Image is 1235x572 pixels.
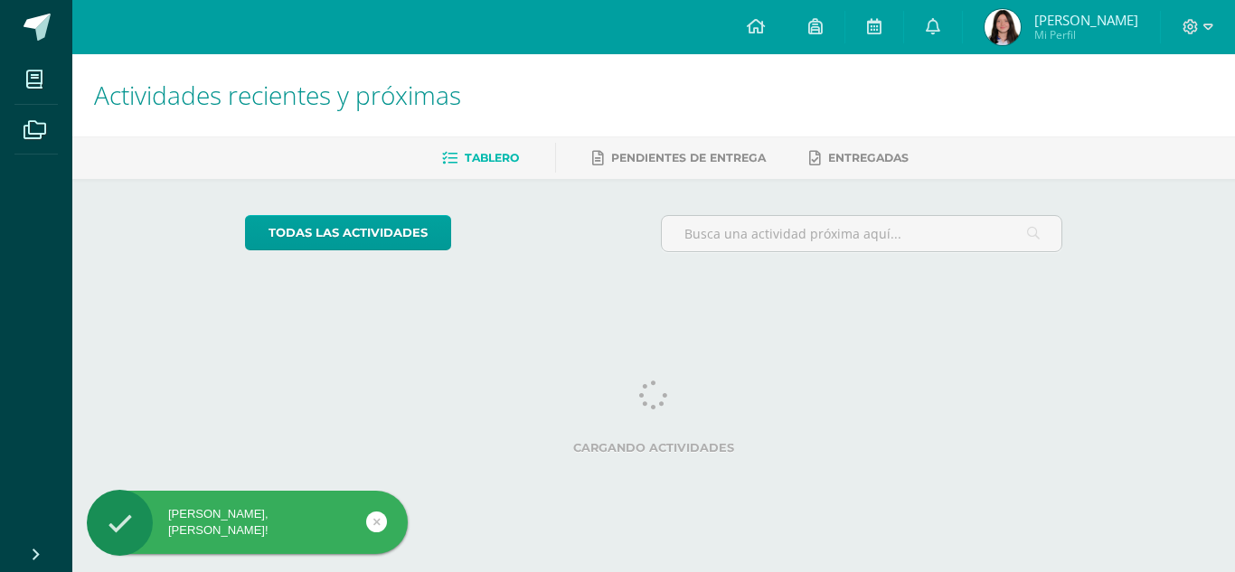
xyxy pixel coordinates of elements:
[87,506,408,539] div: [PERSON_NAME], [PERSON_NAME]!
[592,144,766,173] a: Pendientes de entrega
[828,151,909,164] span: Entregadas
[662,216,1062,251] input: Busca una actividad próxima aquí...
[809,144,909,173] a: Entregadas
[611,151,766,164] span: Pendientes de entrega
[1034,27,1138,42] span: Mi Perfil
[465,151,519,164] span: Tablero
[94,78,461,112] span: Actividades recientes y próximas
[1034,11,1138,29] span: [PERSON_NAME]
[245,215,451,250] a: todas las Actividades
[245,441,1063,455] label: Cargando actividades
[442,144,519,173] a: Tablero
[985,9,1021,45] img: f569adfe20e9fe3c2d6cb57b6bfc406b.png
